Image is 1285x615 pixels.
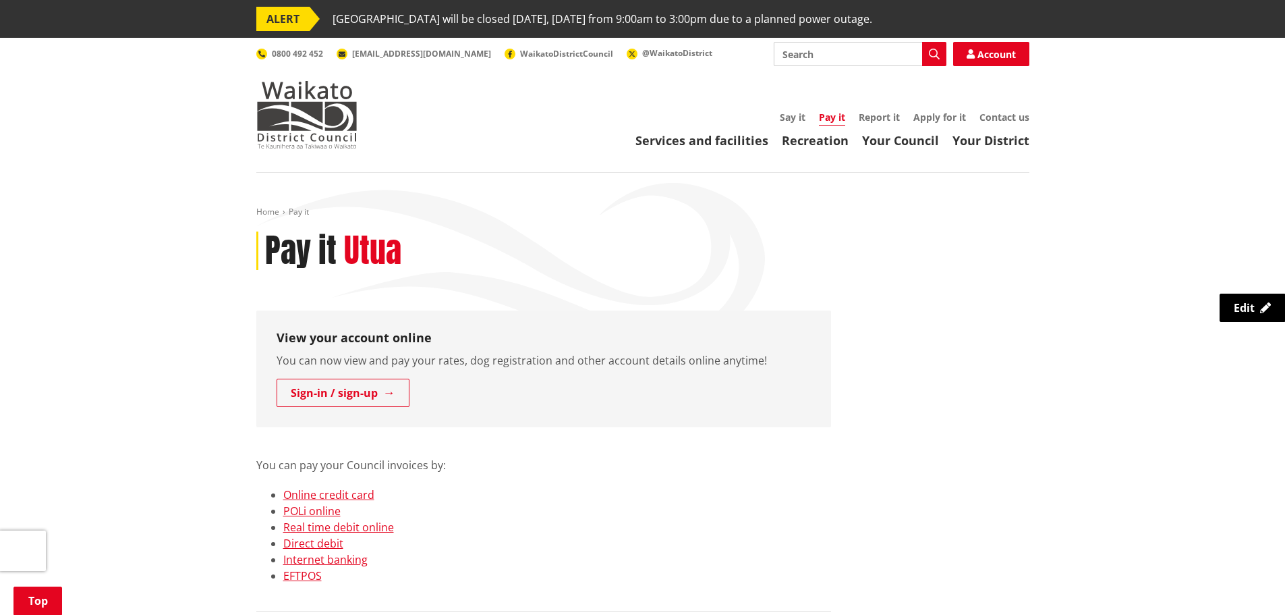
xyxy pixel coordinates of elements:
[256,207,1029,218] nav: breadcrumb
[277,331,811,346] h3: View your account online
[256,81,358,149] img: Waikato District Council - Te Kaunihera aa Takiwaa o Waikato
[256,7,310,31] span: ALERT
[283,536,343,551] a: Direct debit
[952,132,1029,149] a: Your District
[505,48,613,59] a: WaikatoDistrictCouncil
[337,48,491,59] a: [EMAIL_ADDRESS][DOMAIN_NAME]
[979,111,1029,124] a: Contact us
[272,48,323,59] span: 0800 492 452
[256,441,831,473] p: You can pay your Council invoices by:
[352,48,491,59] span: [EMAIL_ADDRESS][DOMAIN_NAME]
[635,132,768,149] a: Services and facilities
[265,232,337,271] h1: Pay it
[283,520,394,535] a: Real time debit online
[1220,294,1285,322] a: Edit
[13,587,62,615] a: Top
[289,206,309,217] span: Pay it
[256,206,279,217] a: Home
[283,552,368,567] a: Internet banking
[333,7,872,31] span: [GEOGRAPHIC_DATA] will be closed [DATE], [DATE] from 9:00am to 3:00pm due to a planned power outage.
[819,111,845,126] a: Pay it
[782,132,849,149] a: Recreation
[953,42,1029,66] a: Account
[1234,300,1255,315] span: Edit
[862,132,939,149] a: Your Council
[283,568,322,583] a: EFTPOS
[283,504,341,518] a: POLi online
[277,379,409,407] a: Sign-in / sign-up
[256,48,323,59] a: 0800 492 452
[859,111,900,124] a: Report it
[277,352,811,369] p: You can now view and pay your rates, dog registration and other account details online anytime!
[642,47,712,59] span: @WaikatoDistrict
[913,111,966,124] a: Apply for it
[344,232,401,271] h2: Utua
[283,487,374,502] a: Online credit card
[627,47,712,59] a: @WaikatoDistrict
[774,42,946,66] input: Search input
[520,48,613,59] span: WaikatoDistrictCouncil
[780,111,805,124] a: Say it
